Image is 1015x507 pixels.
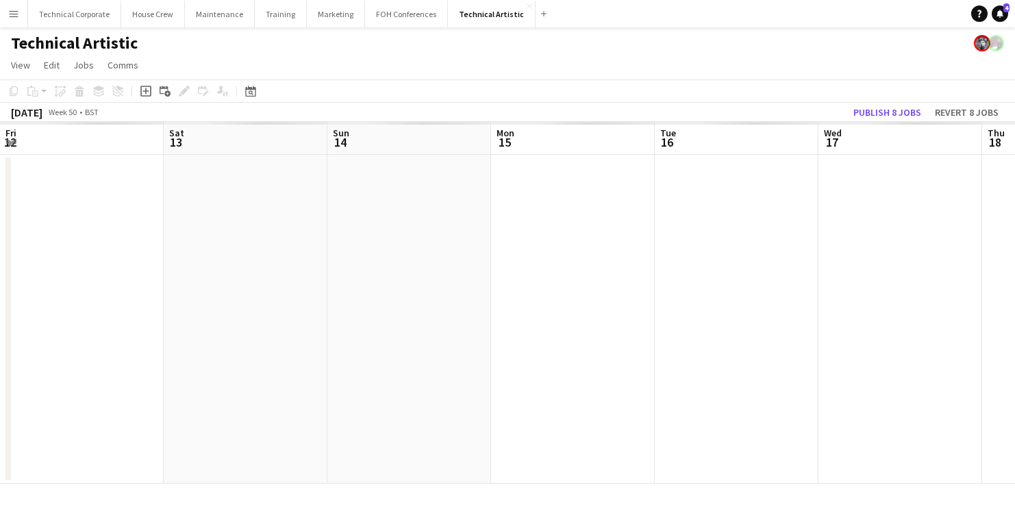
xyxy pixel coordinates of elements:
span: Tue [660,127,676,139]
span: Edit [44,59,60,71]
span: Sun [333,127,349,139]
span: 15 [494,134,514,150]
a: 4 [992,5,1008,22]
span: 13 [167,134,184,150]
span: 14 [331,134,349,150]
span: Sat [169,127,184,139]
button: Marketing [307,1,365,27]
span: 17 [822,134,842,150]
button: Maintenance [185,1,255,27]
span: Fri [5,127,16,139]
span: Jobs [73,59,94,71]
span: Wed [824,127,842,139]
a: View [5,56,36,74]
span: 16 [658,134,676,150]
button: Technical Artistic [448,1,536,27]
span: 4 [1003,3,1010,12]
div: BST [85,107,99,117]
span: View [11,59,30,71]
a: Comms [102,56,144,74]
button: FOH Conferences [365,1,448,27]
span: Thu [988,127,1005,139]
span: 18 [986,134,1005,150]
app-user-avatar: Krisztian PERM Vass [974,35,990,51]
button: Training [255,1,307,27]
app-user-avatar: Zubair PERM Dhalla [988,35,1004,51]
button: Publish 8 jobs [848,103,927,121]
div: [DATE] [11,106,42,119]
button: Revert 8 jobs [929,103,1004,121]
span: Week 50 [45,107,79,117]
a: Jobs [68,56,99,74]
h1: Technical Artistic [11,33,138,53]
button: Technical Corporate [28,1,121,27]
span: Mon [497,127,514,139]
a: Edit [38,56,65,74]
button: House Crew [121,1,185,27]
span: 12 [3,134,16,150]
span: Comms [108,59,138,71]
